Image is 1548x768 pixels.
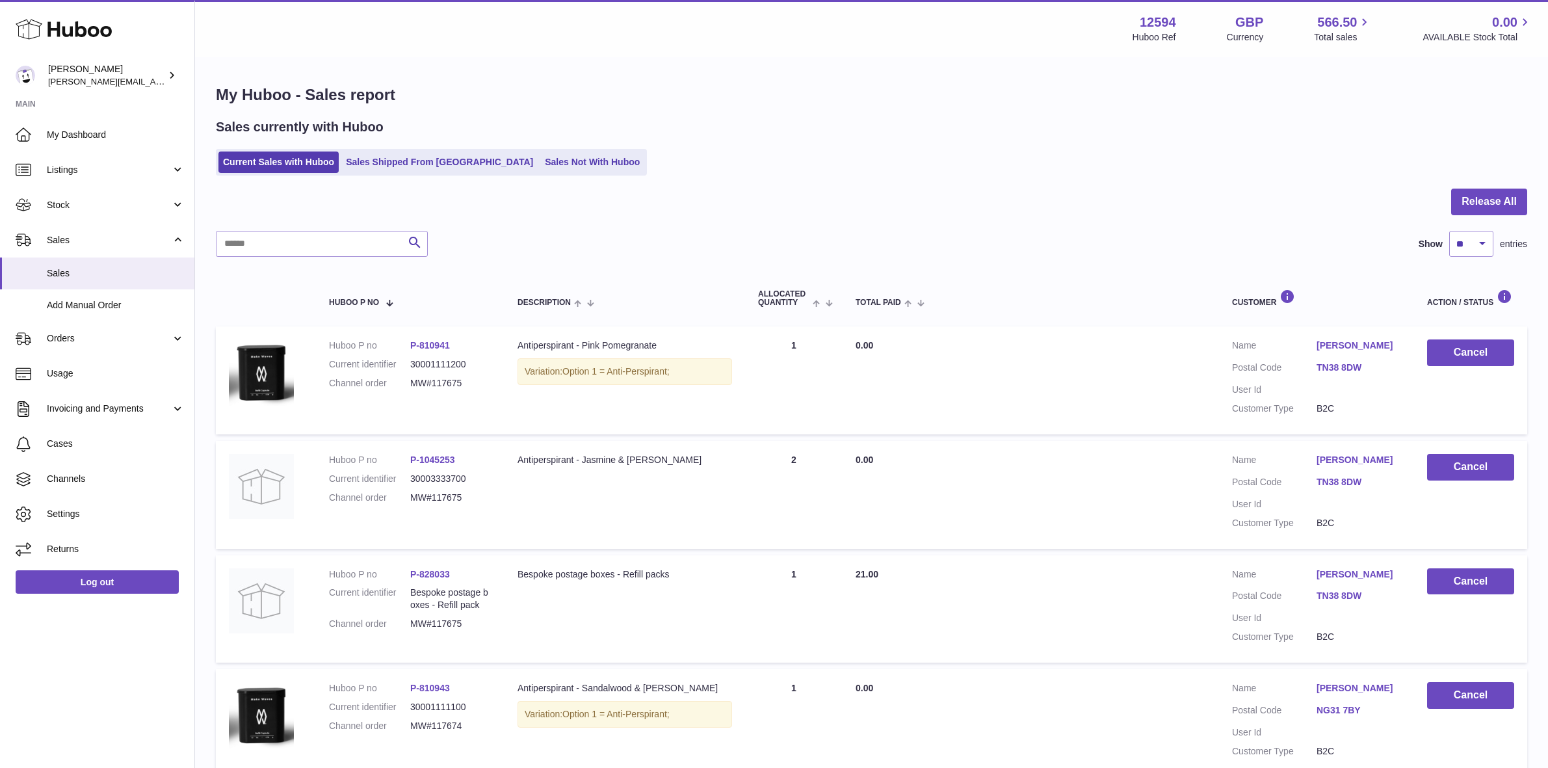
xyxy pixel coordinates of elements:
dt: Huboo P no [329,454,410,466]
button: Cancel [1427,682,1514,709]
a: Log out [16,570,179,594]
span: 0.00 [856,683,873,693]
div: Variation: [518,701,732,728]
dt: Customer Type [1232,745,1317,758]
dd: B2C [1317,745,1401,758]
span: entries [1500,238,1527,250]
h2: Sales currently with Huboo [216,118,384,136]
a: TN38 8DW [1317,476,1401,488]
div: Antiperspirant - Pink Pomegranate [518,339,732,352]
div: [PERSON_NAME] [48,63,165,88]
img: 125941691598510.png [229,682,294,748]
span: 0.00 [856,455,873,465]
span: Stock [47,199,171,211]
dt: User Id [1232,726,1317,739]
dd: 30001111200 [410,358,492,371]
span: My Dashboard [47,129,185,141]
span: 21.00 [856,569,878,579]
dt: Current identifier [329,473,410,485]
dt: Postal Code [1232,362,1317,377]
dd: MW#117675 [410,492,492,504]
dt: Channel order [329,492,410,504]
dt: Current identifier [329,587,410,611]
dt: Postal Code [1232,476,1317,492]
img: no-photo.jpg [229,568,294,633]
a: [PERSON_NAME] [1317,454,1401,466]
span: Channels [47,473,185,485]
button: Cancel [1427,339,1514,366]
span: Total sales [1314,31,1372,44]
span: Settings [47,508,185,520]
strong: 12594 [1140,14,1176,31]
dd: Bespoke postage boxes - Refill pack [410,587,492,611]
span: Invoicing and Payments [47,403,171,415]
a: 0.00 AVAILABLE Stock Total [1423,14,1532,44]
div: Antiperspirant - Sandalwood & [PERSON_NAME] [518,682,732,695]
a: [PERSON_NAME] [1317,682,1401,695]
a: Current Sales with Huboo [218,152,339,173]
strong: GBP [1235,14,1263,31]
a: Sales Not With Huboo [540,152,644,173]
div: Currency [1227,31,1264,44]
span: ALLOCATED Quantity [758,290,809,307]
span: Returns [47,543,185,555]
img: no-photo.jpg [229,454,294,519]
dd: MW#117675 [410,618,492,630]
span: Option 1 = Anti-Perspirant; [562,709,670,719]
dt: User Id [1232,612,1317,624]
span: Add Manual Order [47,299,185,311]
a: P-810941 [410,340,450,351]
a: P-810943 [410,683,450,693]
dd: MW#117675 [410,377,492,390]
div: Antiperspirant - Jasmine & [PERSON_NAME] [518,454,732,466]
a: 566.50 Total sales [1314,14,1372,44]
dt: User Id [1232,498,1317,510]
td: 2 [745,441,843,549]
button: Release All [1451,189,1527,215]
div: Variation: [518,358,732,385]
span: 0.00 [1492,14,1517,31]
div: Action / Status [1427,289,1514,307]
a: TN38 8DW [1317,590,1401,602]
span: 0.00 [856,340,873,351]
span: Huboo P no [329,298,379,307]
td: 1 [745,326,843,434]
label: Show [1419,238,1443,250]
span: AVAILABLE Stock Total [1423,31,1532,44]
div: Huboo Ref [1133,31,1176,44]
dd: B2C [1317,517,1401,529]
span: Sales [47,267,185,280]
span: [PERSON_NAME][EMAIL_ADDRESS][DOMAIN_NAME] [48,76,261,86]
dt: Name [1232,568,1317,584]
dt: Customer Type [1232,631,1317,643]
dt: Name [1232,682,1317,698]
span: 566.50 [1317,14,1357,31]
dt: Current identifier [329,358,410,371]
dt: Customer Type [1232,517,1317,529]
h1: My Huboo - Sales report [216,85,1527,105]
dt: Name [1232,454,1317,470]
td: 1 [745,555,843,663]
a: [PERSON_NAME] [1317,339,1401,352]
div: Bespoke postage boxes - Refill packs [518,568,732,581]
span: Listings [47,164,171,176]
span: Sales [47,234,171,246]
div: Customer [1232,289,1401,307]
dt: Channel order [329,618,410,630]
a: TN38 8DW [1317,362,1401,374]
dt: Channel order [329,377,410,390]
dd: B2C [1317,631,1401,643]
dt: Customer Type [1232,403,1317,415]
button: Cancel [1427,568,1514,595]
dt: Huboo P no [329,568,410,581]
dt: Postal Code [1232,704,1317,720]
span: Usage [47,367,185,380]
a: P-1045253 [410,455,455,465]
dt: Huboo P no [329,339,410,352]
dd: 30001111100 [410,701,492,713]
a: Sales Shipped From [GEOGRAPHIC_DATA] [341,152,538,173]
dd: MW#117674 [410,720,492,732]
span: Cases [47,438,185,450]
dd: 30003333700 [410,473,492,485]
span: Option 1 = Anti-Perspirant; [562,366,670,377]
